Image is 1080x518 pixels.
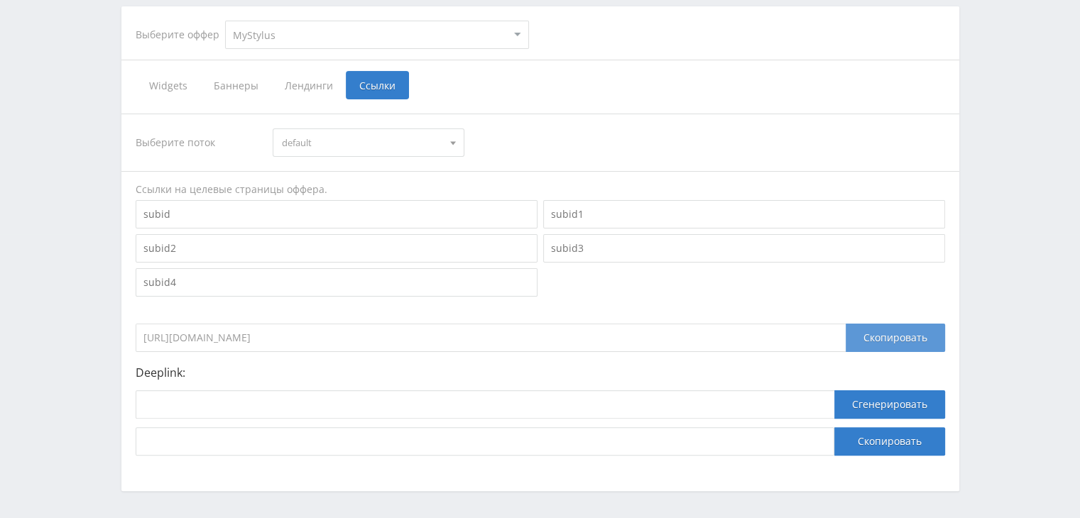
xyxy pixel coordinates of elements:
[136,128,259,157] div: Выберите поток
[136,200,538,228] input: subid
[346,71,409,99] span: Ссылки
[846,324,945,352] div: Скопировать
[834,390,945,419] button: Сгенерировать
[543,234,945,263] input: subid3
[543,200,945,228] input: subid1
[136,234,538,263] input: subid2
[136,268,538,297] input: subid4
[282,129,442,156] span: default
[200,71,271,99] span: Баннеры
[271,71,346,99] span: Лендинги
[834,427,945,456] button: Скопировать
[136,29,225,40] div: Выберите оффер
[136,71,200,99] span: Widgets
[136,182,945,197] div: Ссылки на целевые страницы оффера.
[136,366,945,379] p: Deeplink:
